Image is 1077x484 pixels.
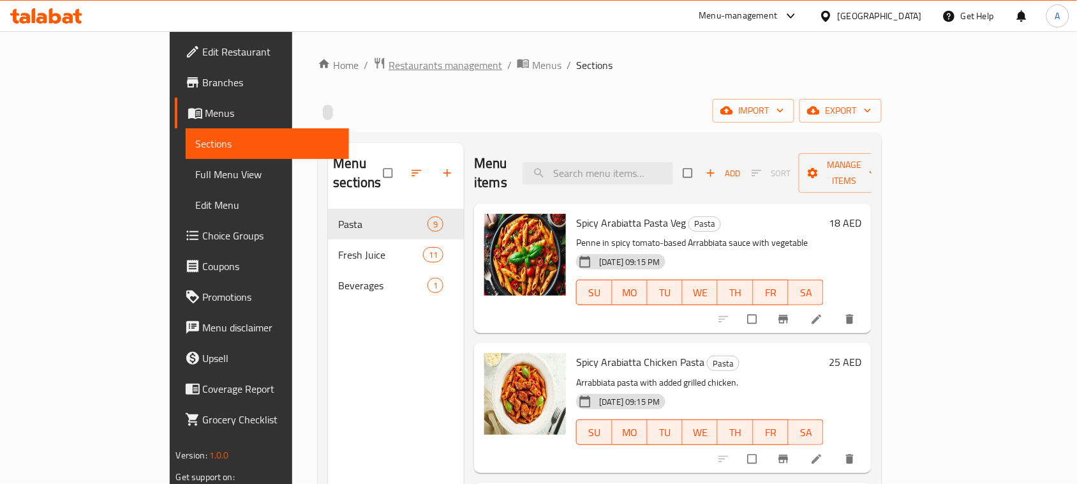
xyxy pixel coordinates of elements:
[789,280,824,305] button: SA
[740,447,767,471] span: Select to update
[594,256,665,268] span: [DATE] 09:15 PM
[507,57,512,73] li: /
[829,353,861,371] h6: 25 AED
[203,259,339,274] span: Coupons
[364,57,368,73] li: /
[708,356,739,371] span: Pasta
[582,423,607,442] span: SU
[576,57,613,73] span: Sections
[769,305,800,333] button: Branch-specific-item
[427,216,443,232] div: items
[532,57,561,73] span: Menus
[576,213,686,232] span: Spicy Arabiatta Pasta Veg
[203,412,339,427] span: Grocery Checklist
[474,154,507,192] h2: Menu items
[175,36,350,67] a: Edit Restaurant
[175,67,350,98] a: Branches
[328,204,464,306] nav: Menu sections
[794,423,819,442] span: SA
[338,278,427,293] div: Beverages
[517,57,561,73] a: Menus
[688,423,713,442] span: WE
[576,235,824,251] p: Penne in spicy tomato-based Arrabbiata sauce with vegetable
[175,251,350,282] a: Coupons
[318,57,882,73] nav: breadcrumb
[175,312,350,343] a: Menu disclaimer
[594,396,665,408] span: [DATE] 09:15 PM
[718,420,753,445] button: TH
[328,270,464,301] div: Beverages1
[683,420,718,445] button: WE
[428,218,443,231] span: 9
[186,190,350,220] a: Edit Menu
[759,284,784,302] span: FR
[794,284,819,302] span: SA
[799,153,889,193] button: Manage items
[740,307,767,331] span: Select to update
[576,280,612,305] button: SU
[683,280,718,305] button: WE
[186,128,350,159] a: Sections
[484,353,566,435] img: Spicy Arabiatta Chicken Pasta
[203,351,339,366] span: Upsell
[702,163,743,183] button: Add
[567,57,571,73] li: /
[203,228,339,243] span: Choice Groups
[203,289,339,305] span: Promotions
[688,216,721,232] div: Pasta
[328,239,464,270] div: Fresh Juice11
[203,381,339,397] span: Coverage Report
[424,249,443,261] span: 11
[836,445,866,473] button: delete
[176,447,207,464] span: Version:
[706,166,740,181] span: Add
[333,154,383,192] h2: Menu sections
[196,136,339,151] span: Sections
[723,423,748,442] span: TH
[433,159,464,187] button: Add section
[376,161,403,185] span: Select all sections
[175,343,350,374] a: Upsell
[427,278,443,293] div: items
[702,163,743,183] span: Add item
[423,247,443,262] div: items
[810,313,826,326] a: Edit menu item
[175,220,350,251] a: Choice Groups
[799,99,882,123] button: export
[576,375,824,391] p: Arrabbiata pasta with added grilled chicken.
[648,280,683,305] button: TU
[576,352,704,372] span: Spicy Arabiatta Chicken Pasta
[810,103,872,119] span: export
[582,284,607,302] span: SU
[203,44,339,59] span: Edit Restaurant
[723,284,748,302] span: TH
[707,356,739,371] div: Pasta
[699,8,778,24] div: Menu-management
[789,420,824,445] button: SA
[653,423,678,442] span: TU
[759,423,784,442] span: FR
[403,159,433,187] span: Sort sections
[689,216,720,231] span: Pasta
[203,320,339,335] span: Menu disclaimer
[829,214,861,232] h6: 18 AED
[618,284,642,302] span: MO
[175,404,350,435] a: Grocery Checklist
[203,75,339,90] span: Branches
[688,284,713,302] span: WE
[838,9,922,23] div: [GEOGRAPHIC_DATA]
[576,420,612,445] button: SU
[428,280,443,292] span: 1
[713,99,794,123] button: import
[809,157,879,189] span: Manage items
[338,247,423,262] span: Fresh Juice
[743,163,799,183] span: Select section first
[648,420,683,445] button: TU
[209,447,229,464] span: 1.0.0
[186,159,350,190] a: Full Menu View
[653,284,678,302] span: TU
[338,216,427,232] span: Pasta
[175,374,350,404] a: Coverage Report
